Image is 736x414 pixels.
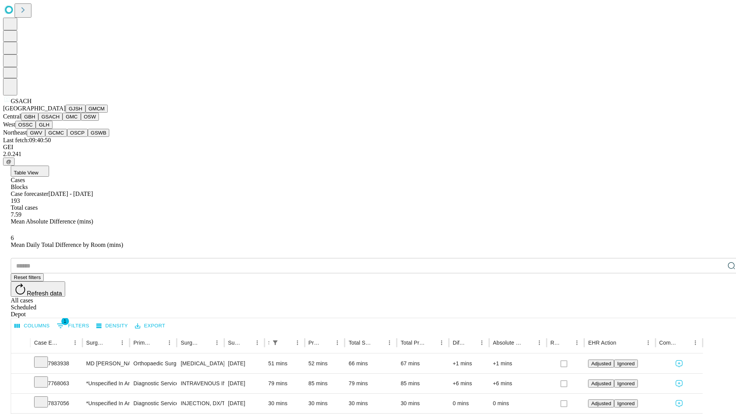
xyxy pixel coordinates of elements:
div: [DATE] [228,374,261,393]
button: GSACH [38,113,62,121]
div: 7983938 [34,354,79,373]
div: 79 mins [348,374,393,393]
div: [DATE] [228,354,261,373]
button: Sort [523,337,534,348]
div: Case Epic Id [34,340,58,346]
div: 51 mins [268,354,301,373]
div: Total Predicted Duration [401,340,425,346]
button: Menu [212,337,222,348]
div: [DATE] [228,394,261,413]
span: Refresh data [27,290,62,297]
button: GSWB [88,129,110,137]
button: GMCM [85,105,108,113]
button: Menu [117,337,128,348]
div: 66 mins [348,354,393,373]
button: Sort [281,337,292,348]
button: Menu [534,337,545,348]
button: Menu [690,337,701,348]
div: +1 mins [493,354,543,373]
div: Comments [659,340,678,346]
div: Scheduled In Room Duration [268,340,269,346]
button: Menu [292,337,303,348]
button: Show filters [55,320,91,332]
button: GLH [36,121,52,129]
button: Sort [59,337,70,348]
div: *Unspecified In And Out Surgery Gmc [86,394,126,413]
button: Sort [679,337,690,348]
button: Sort [153,337,164,348]
button: Sort [617,337,628,348]
div: 30 mins [401,394,445,413]
button: Menu [332,337,343,348]
div: Orthopaedic Surgery [133,354,173,373]
button: @ [3,158,15,166]
span: 7.59 [11,211,21,218]
button: Ignored [614,399,637,407]
span: Mean Daily Total Difference by Room (mins) [11,242,123,248]
button: Expand [15,377,26,391]
button: Menu [436,337,447,348]
span: Central [3,113,21,120]
button: Adjusted [588,399,614,407]
div: 0 mins [453,394,485,413]
div: [MEDICAL_DATA] [MEDICAL_DATA] FOOT [181,354,220,373]
button: Show filters [270,337,281,348]
div: +6 mins [493,374,543,393]
button: Menu [252,337,263,348]
span: GSACH [11,98,31,104]
div: 30 mins [309,394,341,413]
button: Menu [384,337,395,348]
span: Ignored [617,381,634,386]
span: Ignored [617,401,634,406]
span: Last fetch: 09:40:50 [3,137,51,143]
span: Case forecaster [11,191,48,197]
div: INTRAVENOUS INFUSION, FOR THERAPY, PROPHYLAXIS, OR DIAGNOSIS; INITIAL, UP TO 1 HOUR [181,374,220,393]
button: Sort [201,337,212,348]
div: Surgery Name [181,340,200,346]
button: Menu [572,337,582,348]
button: GMC [62,113,80,121]
span: Adjusted [591,401,611,406]
div: INJECTION, DX/TX/PROPHYLAXIS, IM OR SUBQ [181,394,220,413]
button: GWV [27,129,45,137]
button: Ignored [614,360,637,368]
div: MD [PERSON_NAME] [86,354,126,373]
span: Ignored [617,361,634,366]
span: 193 [11,197,20,204]
button: Sort [561,337,572,348]
button: Sort [373,337,384,348]
button: Density [94,320,130,332]
span: Northeast [3,129,27,136]
div: Surgeon Name [86,340,105,346]
button: Expand [15,357,26,371]
div: 1 active filter [270,337,281,348]
button: GCMC [45,129,67,137]
button: Table View [11,166,49,177]
button: Menu [164,337,175,348]
button: OSSC [15,121,36,129]
div: Resolved in EHR [550,340,560,346]
div: 52 mins [309,354,341,373]
button: GJSH [66,105,85,113]
div: 79 mins [268,374,301,393]
div: 30 mins [268,394,301,413]
button: Sort [241,337,252,348]
div: Surgery Date [228,340,240,346]
span: 1 [61,317,69,325]
button: Export [133,320,167,332]
span: Mean Absolute Difference (mins) [11,218,93,225]
div: 7768063 [34,374,79,393]
button: OSW [81,113,99,121]
button: Sort [426,337,436,348]
span: Adjusted [591,361,611,366]
span: West [3,121,15,128]
span: Adjusted [591,381,611,386]
div: GEI [3,144,733,151]
span: Table View [14,170,38,176]
span: 6 [11,235,14,241]
button: Ignored [614,379,637,388]
div: Diagnostic Service [133,394,173,413]
span: @ [6,159,11,164]
div: 67 mins [401,354,445,373]
div: +1 mins [453,354,485,373]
